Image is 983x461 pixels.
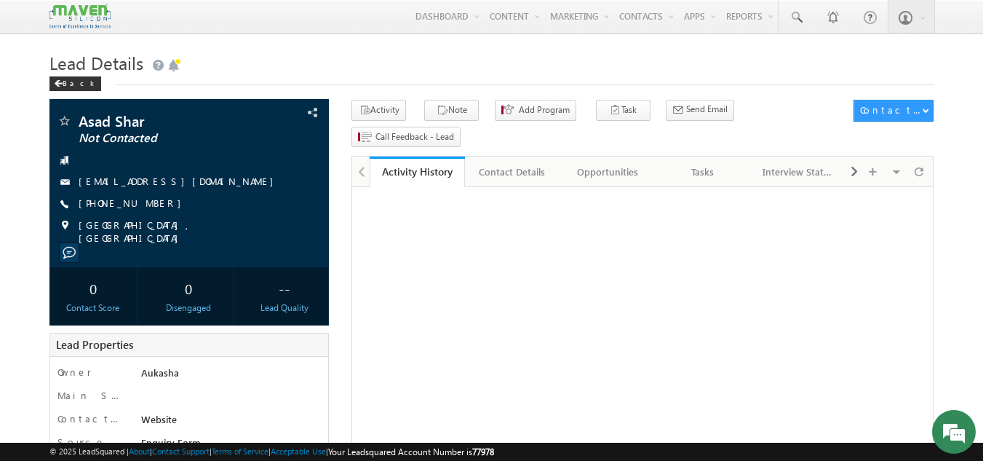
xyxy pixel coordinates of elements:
[519,103,570,117] span: Add Program
[79,197,188,211] span: [PHONE_NUMBER]
[477,163,547,181] div: Contact Details
[686,103,728,116] span: Send Email
[244,302,325,315] div: Lead Quality
[148,275,229,302] div: 0
[138,436,317,456] div: Enquiry Form
[424,100,479,121] button: Note
[49,4,111,29] img: Custom Logo
[79,175,281,187] a: [EMAIL_ADDRESS][DOMAIN_NAME]
[763,163,833,181] div: Interview Status
[79,218,304,245] span: [GEOGRAPHIC_DATA], [GEOGRAPHIC_DATA]
[141,366,179,379] span: Aukasha
[667,163,738,181] div: Tasks
[572,163,642,181] div: Opportunities
[381,165,454,178] div: Activity History
[351,127,461,148] button: Call Feedback - Lead
[495,100,576,121] button: Add Program
[57,436,124,449] label: Source Medium
[560,157,656,187] a: Opportunities
[328,446,494,457] span: Your Leadsquared Account Number is
[57,412,124,425] label: Contact Source
[656,157,751,187] a: Tasks
[79,114,251,128] span: Asad Shar
[666,100,734,121] button: Send Email
[49,76,108,88] a: Back
[138,412,317,433] div: Website
[152,446,210,456] a: Contact Support
[56,337,133,352] span: Lead Properties
[212,446,268,456] a: Terms of Service
[271,446,326,456] a: Acceptable Use
[351,100,406,121] button: Activity
[465,157,560,187] a: Contact Details
[49,76,101,91] div: Back
[53,275,134,302] div: 0
[57,366,92,379] label: Owner
[129,446,150,456] a: About
[375,130,454,143] span: Call Feedback - Lead
[148,302,229,315] div: Disengaged
[596,100,650,121] button: Task
[860,103,922,117] div: Contact Actions
[57,389,124,402] label: Main Stage
[49,445,494,459] span: © 2025 LeadSquared | | | | |
[853,100,934,122] button: Contact Actions
[49,51,143,74] span: Lead Details
[53,302,134,315] div: Contact Score
[79,131,251,146] span: Not Contacted
[751,157,846,187] a: Interview Status
[370,157,465,187] a: Activity History
[244,275,325,302] div: --
[472,446,494,457] span: 77978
